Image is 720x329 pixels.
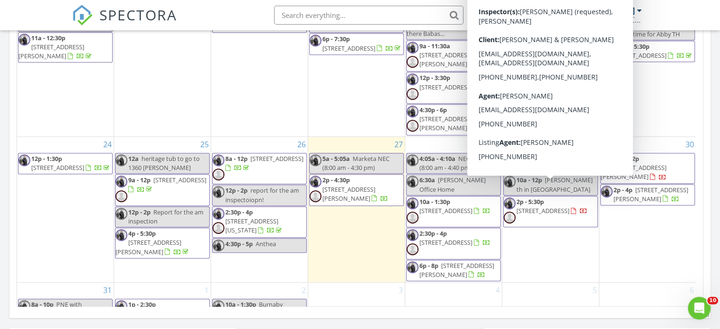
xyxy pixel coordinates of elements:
[116,154,127,166] img: will_inspect_profile.jpg
[516,154,584,172] span: NEC Marketa (8:00am - 4:30 pm)
[516,53,569,61] span: [STREET_ADDRESS]
[613,21,690,38] span: Traveling time and report time for Abby TH
[31,34,65,42] span: 11a - 12:30p
[613,186,688,203] a: 2p - 4p [STREET_ADDRESS][PERSON_NAME]
[405,137,502,283] td: Go to August 28, 2025
[392,137,405,152] a: Go to August 27, 2025
[128,208,151,216] span: 12p - 2p
[128,208,204,225] span: Report for the am inspection
[407,176,418,187] img: will_inspect_profile.jpg
[407,73,418,85] img: will_inspect_profile.jpg
[213,186,224,198] img: will_inspect_profile.jpg
[406,228,501,259] a: 2:30p - 4p [STREET_ADDRESS]
[547,15,642,25] div: Will INSPECT 1236217 BC LTD
[516,44,544,52] span: 2p - 3:30p
[18,43,84,60] span: [STREET_ADDRESS][PERSON_NAME]
[225,186,248,195] span: 12p - 2p
[225,217,278,234] span: [STREET_ADDRESS][US_STATE]
[322,185,375,203] span: [STREET_ADDRESS][PERSON_NAME]
[213,208,224,220] img: will_inspect_profile.jpg
[600,184,695,205] a: 2p - 4p [STREET_ADDRESS][PERSON_NAME]
[516,176,593,193] span: [PERSON_NAME] th in [GEOGRAPHIC_DATA]
[17,137,114,283] td: Go to August 24, 2025
[600,41,695,62] a: 2:30p - 5:30p [STREET_ADDRESS]
[601,186,613,197] img: will_inspect_profile.jpg
[591,283,599,298] a: Go to September 5, 2025
[516,197,544,206] span: 2p - 5:30p
[516,11,591,38] a: 11:30a - 1p [STREET_ADDRESS][PERSON_NAME]
[128,300,156,309] span: 1p - 2:30p
[128,154,200,172] span: heritage tub to go to 1360 [PERSON_NAME]
[419,176,486,193] span: [PERSON_NAME] Office Home
[419,261,494,279] span: [STREET_ADDRESS][PERSON_NAME]
[601,163,667,181] span: [STREET_ADDRESS][PERSON_NAME]
[116,300,127,312] img: will_inspect_profile.jpg
[406,196,501,227] a: 10a - 1:30p [STREET_ADDRESS]
[153,176,206,184] span: [STREET_ADDRESS]
[516,176,542,184] span: 10a - 12p
[516,154,544,163] span: 4a - 4:05a
[322,154,390,172] span: Marketa NEC (8:00 am - 4:30 pm)
[213,154,224,166] img: will_inspect_profile.jpg
[322,176,388,202] a: 2p - 4:30p [STREET_ADDRESS][PERSON_NAME]
[419,115,472,132] span: [STREET_ADDRESS][PERSON_NAME]
[407,42,418,53] img: will_inspect_profile.jpg
[114,137,211,283] td: Go to August 25, 2025
[613,154,639,163] span: 10a - 12p
[213,240,224,251] img: will_inspect_profile.jpg
[225,154,248,163] span: 8a - 12p
[504,154,516,166] img: will_inspect_profile.jpg
[116,190,127,202] img: default-user-f0147aede5fd5fa78ca7ade42f37bd4542148d508eef1c3d3ea960f66861d68b.jpg
[128,229,156,238] span: 4p - 5:30p
[213,300,224,312] img: will_inspect_profile.jpg
[31,154,62,163] span: 12p - 1:30p
[256,240,276,248] span: Anthea
[419,106,494,132] a: 4:30p - 6p [STREET_ADDRESS][PERSON_NAME]
[406,104,501,135] a: 4:30p - 6p [STREET_ADDRESS][PERSON_NAME]
[504,58,516,70] img: default-user-f0147aede5fd5fa78ca7ade42f37bd4542148d508eef1c3d3ea960f66861d68b.jpg
[688,297,711,320] iframe: Intercom live chat
[203,283,211,298] a: Go to September 1, 2025
[212,153,307,184] a: 8a - 12p [STREET_ADDRESS]
[322,44,375,53] span: [STREET_ADDRESS]
[18,34,93,60] a: 11a - 12:30p [STREET_ADDRESS][PERSON_NAME]
[116,176,127,187] img: will_inspect_profile.jpg
[688,283,696,298] a: Go to September 6, 2025
[250,154,303,163] span: [STREET_ADDRESS]
[494,283,502,298] a: Go to September 4, 2025
[198,137,211,152] a: Go to August 25, 2025
[407,197,418,209] img: will_inspect_profile.jpg
[503,196,598,227] a: 2p - 5:30p [STREET_ADDRESS]
[406,40,501,71] a: 9a - 11:30a [STREET_ADDRESS][PERSON_NAME]
[613,42,693,60] a: 2:30p - 5:30p [STREET_ADDRESS]
[419,42,494,68] a: 9a - 11:30a [STREET_ADDRESS][PERSON_NAME]
[128,154,139,163] span: 12a
[419,238,472,247] span: [STREET_ADDRESS]
[707,297,718,304] span: 10
[212,206,307,238] a: 2:30p - 4p [STREET_ADDRESS][US_STATE]
[419,229,490,247] a: 2:30p - 4p [STREET_ADDRESS]
[407,261,418,273] img: will_inspect_profile.jpg
[419,197,490,215] a: 10a - 1:30p [STREET_ADDRESS]
[101,283,114,298] a: Go to August 31, 2025
[116,229,127,241] img: will_inspect_profile.jpg
[309,33,404,54] a: 6p - 7:30p [STREET_ADDRESS]
[419,42,450,50] span: 9a - 11:30a
[116,238,181,256] span: [STREET_ADDRESS][PERSON_NAME]
[601,42,613,54] img: will_inspect_profile.jpg
[419,51,472,68] span: [STREET_ADDRESS][PERSON_NAME]
[31,163,84,172] span: [STREET_ADDRESS]
[504,44,516,55] img: will_inspect_profile.jpg
[18,34,30,45] img: will_inspect_profile.jpg
[407,212,418,223] img: default-user-f0147aede5fd5fa78ca7ade42f37bd4542148d508eef1c3d3ea960f66861d68b.jpg
[310,190,321,202] img: default-user-f0147aede5fd5fa78ca7ade42f37bd4542148d508eef1c3d3ea960f66861d68b.jpg
[504,176,516,187] img: will_inspect_profile.jpg
[587,137,599,152] a: Go to August 29, 2025
[213,169,224,180] img: default-user-f0147aede5fd5fa78ca7ade42f37bd4542148d508eef1c3d3ea960f66861d68b.jpg
[225,208,253,216] span: 2:30p - 4p
[322,35,402,52] a: 6p - 7:30p [STREET_ADDRESS]
[684,137,696,152] a: Go to August 30, 2025
[504,212,516,223] img: default-user-f0147aede5fd5fa78ca7ade42f37bd4542148d508eef1c3d3ea960f66861d68b.jpg
[419,154,455,163] span: 4:05a - 4:10a
[407,229,418,241] img: will_inspect_profile.jpg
